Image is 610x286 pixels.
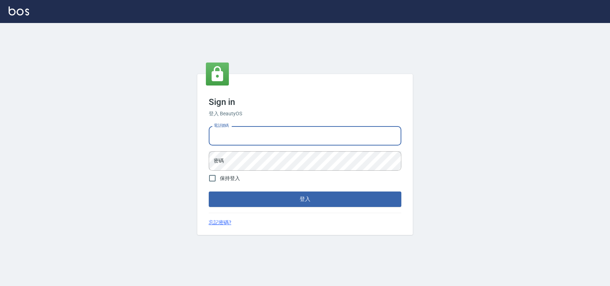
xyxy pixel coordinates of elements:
span: 保持登入 [220,175,240,182]
button: 登入 [209,192,401,207]
label: 電話號碼 [214,123,229,128]
a: 忘記密碼? [209,219,231,226]
img: Logo [9,6,29,15]
h3: Sign in [209,97,401,107]
h6: 登入 BeautyOS [209,110,401,117]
